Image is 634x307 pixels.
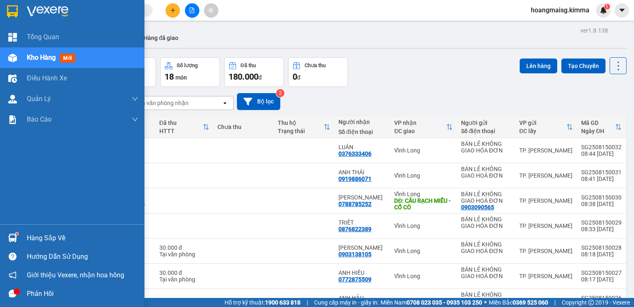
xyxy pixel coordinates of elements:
[8,33,17,42] img: dashboard-icon
[338,194,386,201] div: KIỀU GIANG
[297,74,300,81] span: đ
[208,7,214,13] span: aim
[394,147,452,154] div: Vĩnh Long
[159,270,209,276] div: 30.000 đ
[461,291,511,305] div: BÁN LẺ KHÔNG GIAO HOÁ ĐƠN
[166,3,180,18] button: plus
[185,3,199,18] button: file-add
[577,116,626,138] th: Toggle SortBy
[9,271,17,279] span: notification
[461,241,511,254] div: BÁN LẺ KHÔNG GIAO HOÁ ĐƠN
[338,226,371,232] div: 0876822389
[606,4,608,9] span: 1
[9,290,17,298] span: message
[60,54,75,63] span: mới
[484,301,487,304] span: ⚪️
[241,63,256,68] div: Đã thu
[274,116,334,138] th: Toggle SortBy
[519,128,566,134] div: ĐC lấy
[258,74,262,81] span: đ
[224,57,284,87] button: Đã thu180.000đ
[461,266,511,279] div: BÁN LẺ KHÔNG GIAO HOÁ ĐƠN
[394,172,452,179] div: Vĩnh Long
[554,298,556,307] span: |
[307,298,308,307] span: |
[305,63,326,68] div: Chưa thu
[218,124,270,130] div: Chưa thu
[581,295,622,301] div: SG2508150026
[394,273,452,279] div: Vĩnh Long
[519,248,573,254] div: TP. [PERSON_NAME]
[461,216,511,229] div: BÁN LẺ KHÔNG GIAO HÓA ĐƠN
[338,244,386,251] div: ANH ĐÀO
[189,7,195,13] span: file-add
[27,114,52,124] span: Báo cáo
[27,232,138,244] div: Hàng sắp về
[155,116,213,138] th: Toggle SortBy
[581,219,622,226] div: SG2508150029
[338,219,386,226] div: TRIẾT
[159,128,203,134] div: HTTT
[27,32,59,42] span: Tổng Quan
[27,251,138,263] div: Hướng dẫn sử dụng
[580,26,608,35] div: ver 1.8.138
[159,120,203,126] div: Đã thu
[338,270,386,276] div: ANH HIẾU
[338,251,371,258] div: 0903138105
[581,169,622,176] div: SG2508150031
[461,166,511,179] div: BÁN LẺ KHÔNG GIAO HOÁ ĐƠN
[159,251,209,258] div: Tại văn phòng
[276,89,284,97] sup: 2
[581,270,622,276] div: SG2508150027
[581,194,622,201] div: SG2508150030
[278,120,323,126] div: Thu hộ
[520,59,557,73] button: Lên hàng
[581,150,622,157] div: 08:44 [DATE]
[165,72,174,82] span: 18
[159,244,209,251] div: 30.000 đ
[222,100,228,106] svg: open
[137,28,185,48] button: Hàng đã giao
[618,7,626,14] span: caret-down
[27,54,56,61] span: Kho hàng
[314,298,379,307] span: Cung cấp máy in - giấy in:
[461,120,511,126] div: Người gửi
[390,116,457,138] th: Toggle SortBy
[338,119,386,125] div: Người nhận
[600,7,607,14] img: icon-new-feature
[8,234,17,242] img: warehouse-icon
[519,298,573,305] div: TP. [PERSON_NAME]
[338,169,386,176] div: ANH THÁI
[461,204,494,211] div: 0903090565
[338,150,371,157] div: 0376333406
[524,5,596,15] span: hoangmaisg.kimma
[581,128,615,134] div: Ngày ĐH
[519,172,573,179] div: TP. [PERSON_NAME]
[407,299,482,306] strong: 0708 023 035 - 0935 103 250
[515,116,577,138] th: Toggle SortBy
[461,141,511,154] div: BÁN LẺ KHÔNG GIAO HÓA ĐƠN
[581,226,622,232] div: 08:33 [DATE]
[581,176,622,182] div: 08:41 [DATE]
[27,288,138,300] div: Phản hồi
[8,54,17,62] img: warehouse-icon
[8,74,17,83] img: warehouse-icon
[581,144,622,150] div: SG2508150032
[581,276,622,283] div: 08:17 [DATE]
[170,7,176,13] span: plus
[288,57,348,87] button: Chưa thu0đ
[519,147,573,154] div: TP. [PERSON_NAME]
[561,59,606,73] button: Tạo Chuyến
[581,120,615,126] div: Mã GD
[16,232,18,235] sup: 1
[229,72,258,82] span: 180.000
[338,129,386,135] div: Số điện thoại
[588,300,594,305] span: copyright
[8,95,17,103] img: warehouse-icon
[394,298,452,305] div: Vĩnh Long
[27,94,51,104] span: Quản Lý
[519,273,573,279] div: TP. [PERSON_NAME]
[338,176,371,182] div: 0919886071
[394,248,452,254] div: Vĩnh Long
[278,128,323,134] div: Trạng thái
